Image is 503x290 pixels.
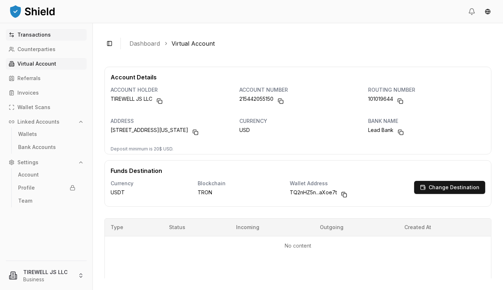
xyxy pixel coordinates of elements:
a: Virtual Account [6,58,87,70]
p: Virtual Account [17,61,56,66]
a: Wallet Scans [6,101,87,113]
button: Copy to clipboard [154,95,165,107]
p: Change Destination [429,185,479,190]
p: Invoices [17,90,39,95]
p: Referrals [17,76,41,81]
p: Wallet Address [290,181,403,186]
a: Virtual Account [172,39,215,48]
p: Funds Destination [105,161,168,175]
a: Referrals [6,72,87,84]
p: Account Details [105,67,491,82]
button: Change Destination [414,181,485,194]
span: TQ2nHZ5n...aXoe7t [290,189,337,200]
button: Copy to clipboard [190,127,201,138]
button: Copy to clipboard [395,95,406,107]
span: USD [239,127,250,134]
a: Counterparties [6,43,87,55]
p: Team [18,198,32,203]
th: Type [105,219,163,236]
span: Deposit minimum is 20$ USD. [105,146,179,152]
p: Wallet Scans [17,105,50,110]
span: 101019644 [368,95,393,107]
button: Copy to clipboard [395,127,407,138]
p: Profile [18,185,35,190]
p: Currency [111,181,186,186]
span: 215442055150 [239,95,273,107]
th: Created At [399,219,491,236]
p: address [111,119,228,124]
a: Team [15,195,78,207]
a: Wallets [15,128,78,140]
a: Account [15,169,78,181]
th: Outgoing [314,219,399,236]
a: Dashboard [129,39,160,48]
img: ShieldPay Logo [9,4,56,18]
a: Invoices [6,87,87,99]
p: Business [23,276,72,283]
p: Wallets [18,132,37,137]
p: routing number [368,87,485,92]
a: Transactions [6,29,87,41]
nav: breadcrumb [129,39,486,48]
p: bank name [368,119,485,124]
p: No content [111,242,485,249]
button: Settings [6,157,87,168]
a: Profile [15,182,78,194]
span: TIREWELL JS LLC [111,95,152,107]
p: account holder [111,87,228,92]
a: Bank Accounts [15,141,78,153]
p: Transactions [17,32,51,37]
p: Counterparties [17,47,55,52]
p: Bank Accounts [18,145,56,150]
span: Lead Bank [368,127,393,138]
p: account number [239,87,356,92]
button: Linked Accounts [6,116,87,128]
th: Status [163,219,230,236]
button: TIREWELL JS LLCBusiness [3,264,90,287]
span: USDT [111,189,125,196]
button: Copy to clipboard [275,95,286,107]
p: Linked Accounts [17,119,59,124]
span: TRON [198,189,212,196]
th: Incoming [230,219,314,236]
p: Account [18,172,39,177]
button: Copy to clipboard [338,189,350,200]
p: Settings [17,160,38,165]
span: [STREET_ADDRESS][US_STATE] [111,127,188,138]
p: currency [239,119,356,124]
p: TIREWELL JS LLC [23,268,72,276]
p: Blockchain [198,181,278,186]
